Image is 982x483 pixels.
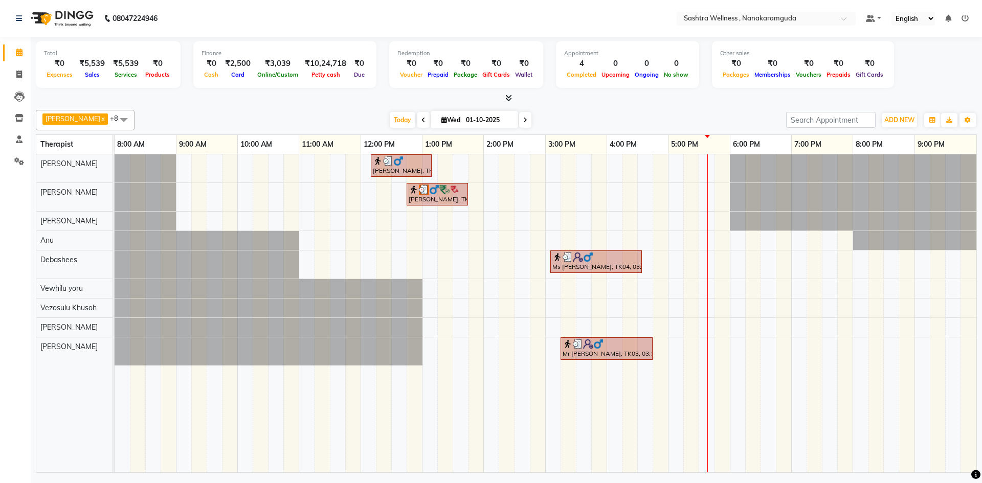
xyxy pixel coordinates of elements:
span: Package [451,71,480,78]
span: +8 [110,114,126,122]
span: [PERSON_NAME] [46,114,100,123]
span: Products [143,71,172,78]
a: 5:00 PM [668,137,701,152]
div: ₹0 [202,58,221,70]
a: x [100,114,105,123]
a: 6:00 PM [730,137,763,152]
div: ₹0 [397,58,425,70]
span: Due [351,71,367,78]
div: ₹0 [425,58,451,70]
div: ₹0 [720,58,752,70]
a: 11:00 AM [299,137,336,152]
div: ₹0 [350,58,368,70]
a: 2:00 PM [484,137,516,152]
span: Voucher [397,71,425,78]
span: Anu [40,236,54,245]
span: [PERSON_NAME] [40,342,98,351]
div: 0 [661,58,691,70]
a: 10:00 AM [238,137,275,152]
span: Ongoing [632,71,661,78]
div: ₹0 [853,58,886,70]
span: Prepaid [425,71,451,78]
span: Gift Cards [480,71,512,78]
div: [PERSON_NAME], TK02, 12:45 PM-01:45 PM, CLASSIC MASSAGES -Swedish Massage ( 60 mins ) [408,185,467,204]
span: Upcoming [599,71,632,78]
a: 12:00 PM [361,137,397,152]
div: ₹5,539 [75,58,109,70]
span: Card [229,71,247,78]
a: 8:00 AM [115,137,147,152]
span: ADD NEW [884,116,914,124]
div: ₹10,24,718 [301,58,350,70]
span: Petty cash [309,71,343,78]
div: ₹0 [824,58,853,70]
div: ₹3,039 [255,58,301,70]
a: 1:00 PM [422,137,455,152]
span: Sales [82,71,102,78]
span: [PERSON_NAME] [40,323,98,332]
div: 0 [632,58,661,70]
span: Vouchers [793,71,824,78]
input: Search Appointment [786,112,876,128]
span: [PERSON_NAME] [40,188,98,197]
span: Gift Cards [853,71,886,78]
span: Expenses [44,71,75,78]
div: 0 [599,58,632,70]
a: 9:00 PM [915,137,947,152]
span: Vewhilu yoru [40,284,83,293]
div: 4 [564,58,599,70]
div: [PERSON_NAME], TK01, 12:10 PM-01:10 PM, CLASSIC MASSAGES -Deep Tissue Massage ( 60 mins ) [372,156,431,175]
a: 9:00 AM [176,137,209,152]
img: logo [26,4,96,33]
b: 08047224946 [113,4,158,33]
span: Therapist [40,140,73,149]
div: ₹0 [512,58,535,70]
div: ₹0 [44,58,75,70]
span: [PERSON_NAME] [40,216,98,225]
div: Finance [202,49,368,58]
div: ₹0 [143,58,172,70]
span: Today [390,112,415,128]
div: Mr [PERSON_NAME], TK03, 03:15 PM-04:45 PM, NEAR BUY VOUCHERS - Aroma/Swedish Classic Full Body Ma... [562,339,652,358]
a: 7:00 PM [792,137,824,152]
span: Prepaids [824,71,853,78]
span: Debashees [40,255,77,264]
span: Wed [439,116,463,124]
span: Vezosulu Khusoh [40,303,97,312]
div: ₹0 [451,58,480,70]
div: ₹2,500 [221,58,255,70]
div: ₹0 [752,58,793,70]
div: Redemption [397,49,535,58]
span: Completed [564,71,599,78]
div: Other sales [720,49,886,58]
div: ₹0 [480,58,512,70]
span: [PERSON_NAME] [40,159,98,168]
span: Memberships [752,71,793,78]
span: No show [661,71,691,78]
a: 8:00 PM [853,137,885,152]
span: Wallet [512,71,535,78]
div: ₹0 [793,58,824,70]
span: Online/Custom [255,71,301,78]
div: Total [44,49,172,58]
a: 3:00 PM [546,137,578,152]
div: Ms [PERSON_NAME], TK04, 03:05 PM-04:35 PM, GEL SET - GEL NEW SET [551,252,641,271]
input: 2025-10-01 [463,112,514,128]
span: Services [112,71,140,78]
div: ₹5,539 [109,58,143,70]
button: ADD NEW [882,113,917,127]
span: Packages [720,71,752,78]
div: Appointment [564,49,691,58]
span: Cash [202,71,221,78]
a: 4:00 PM [607,137,639,152]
